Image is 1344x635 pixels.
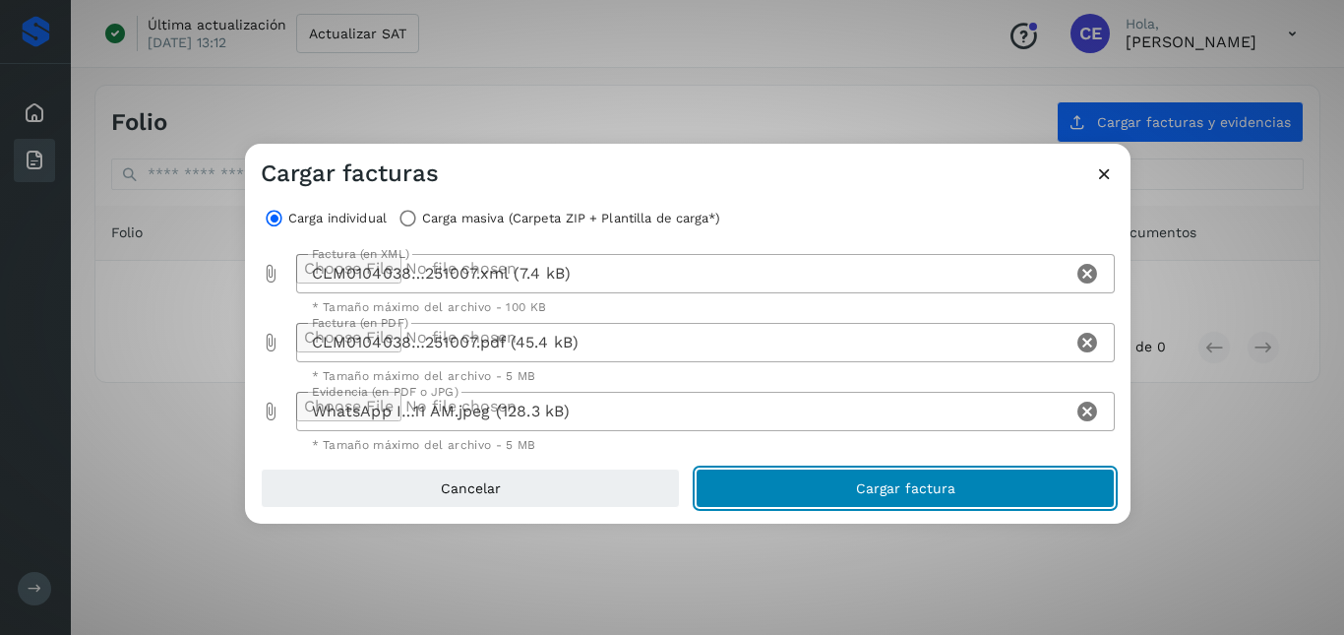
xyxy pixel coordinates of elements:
button: Cargar factura [696,469,1115,508]
label: Carga masiva (Carpeta ZIP + Plantilla de carga*) [422,205,720,232]
div: * Tamaño máximo del archivo - 5 MB [312,370,1100,382]
button: Cancelar [261,469,680,508]
h3: Cargar facturas [261,159,439,188]
i: Factura (en XML) prepended action [261,264,280,284]
div: CLM0104038…251007.xml (7.4 kB) [296,254,1072,293]
div: CLM0104038…251007.pdf (45.4 kB) [296,323,1072,362]
i: Clear Evidencia (en PDF o JPG) [1075,400,1099,423]
i: Factura (en PDF) prepended action [261,333,280,352]
i: Clear Factura (en PDF) [1075,331,1099,354]
span: Cargar factura [856,481,955,495]
div: WhatsApp I…11 AM.jpeg (128.3 kB) [296,392,1072,431]
div: * Tamaño máximo del archivo - 5 MB [312,439,1100,451]
span: Cancelar [441,481,501,495]
label: Carga individual [288,205,387,232]
i: Evidencia (en PDF o JPG) prepended action [261,402,280,421]
i: Clear Factura (en XML) [1075,262,1099,286]
div: * Tamaño máximo del archivo - 100 KB [312,301,1100,313]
